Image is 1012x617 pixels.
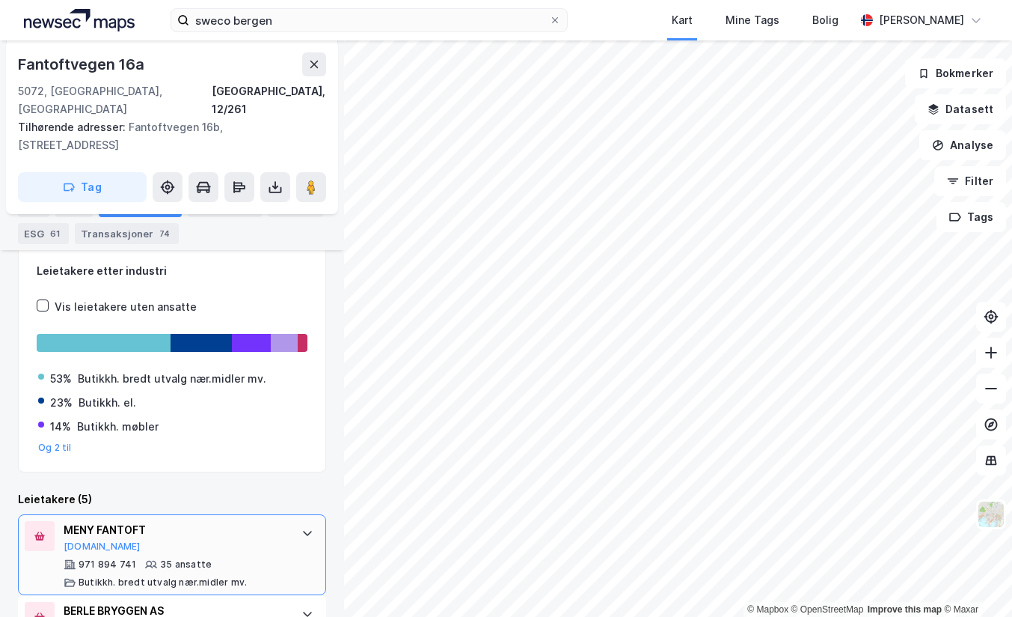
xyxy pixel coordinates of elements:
[915,94,1006,124] button: Datasett
[47,226,63,241] div: 61
[812,11,838,29] div: Bolig
[78,370,266,388] div: Butikkh. bredt utvalg nær.midler mv.
[747,604,788,615] a: Mapbox
[50,418,71,436] div: 14%
[50,394,73,412] div: 23%
[37,262,307,280] div: Leietakere etter industri
[79,559,136,571] div: 971 894 741
[79,577,247,589] div: Butikkh. bredt utvalg nær.midler mv.
[18,82,212,118] div: 5072, [GEOGRAPHIC_DATA], [GEOGRAPHIC_DATA]
[189,9,549,31] input: Søk på adresse, matrikkel, gårdeiere, leietakere eller personer
[79,394,136,412] div: Butikkh. el.
[64,541,141,553] button: [DOMAIN_NAME]
[18,118,314,154] div: Fantoftvegen 16b, [STREET_ADDRESS]
[18,121,129,133] span: Tilhørende adresser:
[879,11,964,29] div: [PERSON_NAME]
[156,226,173,241] div: 74
[791,604,864,615] a: OpenStreetMap
[937,545,1012,617] iframe: Chat Widget
[905,58,1006,88] button: Bokmerker
[919,130,1006,160] button: Analyse
[936,202,1006,232] button: Tags
[50,370,72,388] div: 53%
[868,604,942,615] a: Improve this map
[77,418,159,436] div: Butikkh. møbler
[38,442,72,454] button: Og 2 til
[18,52,147,76] div: Fantoftvegen 16a
[75,223,179,244] div: Transaksjoner
[160,559,212,571] div: 35 ansatte
[672,11,693,29] div: Kart
[212,82,326,118] div: [GEOGRAPHIC_DATA], 12/261
[18,223,69,244] div: ESG
[934,166,1006,196] button: Filter
[977,500,1005,529] img: Z
[18,490,326,508] div: Leietakere (5)
[726,11,779,29] div: Mine Tags
[18,172,147,202] button: Tag
[64,521,286,539] div: MENY FANTOFT
[55,298,197,316] div: Vis leietakere uten ansatte
[24,9,135,31] img: logo.a4113a55bc3d86da70a041830d287a7e.svg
